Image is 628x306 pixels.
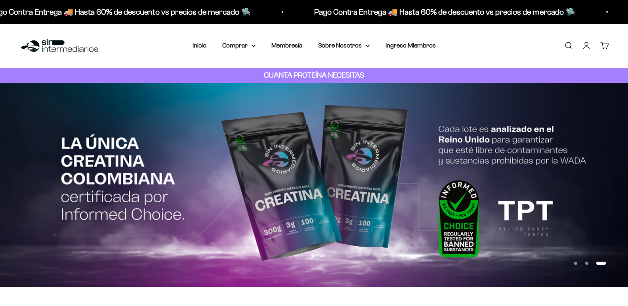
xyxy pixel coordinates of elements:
summary: Sobre Nosotros [318,40,370,51]
summary: Comprar [222,40,256,51]
a: Ingreso Miembros [386,42,436,49]
strong: CUANTA PROTEÍNA NECESITAS [264,71,364,79]
p: Pago Contra Entrega 🚚 Hasta 60% de descuento vs precios de mercado 🛸 [313,6,575,18]
a: Inicio [193,42,206,49]
a: Membresía [271,42,302,49]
